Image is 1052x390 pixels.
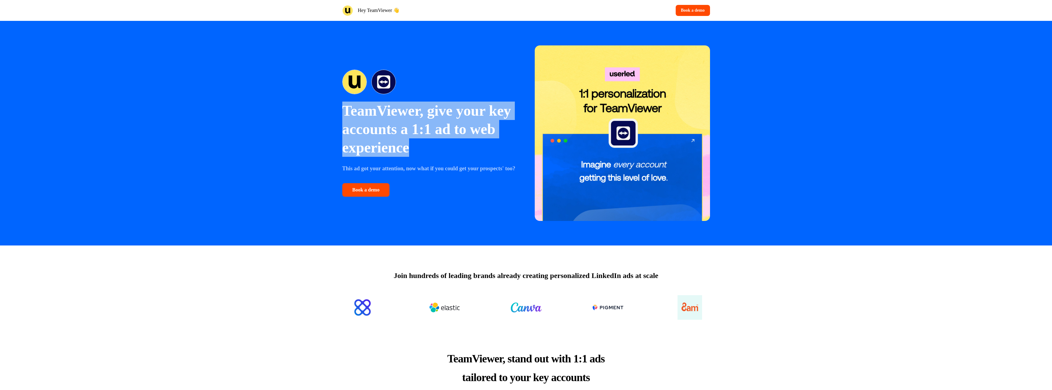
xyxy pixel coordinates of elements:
button: Book a demo [342,183,390,197]
p: Join hundreds of leading brands already creating personalized LinkedIn ads at scale [394,270,658,281]
p: Hey TeamViewer 👋 [358,7,400,14]
strong: This ad got your attention, now what if you could get your prospects' too? [342,165,515,172]
button: Book a demo [676,5,710,16]
p: TeamViewer, give your key accounts a 1:1 ad to web experience [342,102,518,157]
span: TeamViewer, stand out with 1:1 ads tailored to your key accounts [447,353,605,384]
